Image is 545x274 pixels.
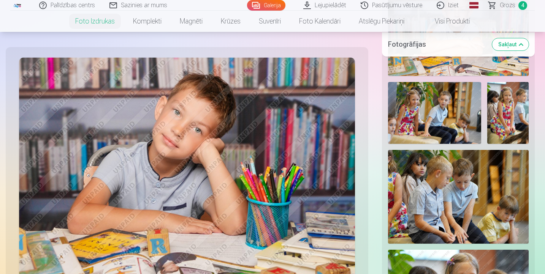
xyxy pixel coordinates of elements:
[350,11,414,32] a: Atslēgu piekariņi
[250,11,290,32] a: Suvenīri
[492,38,529,50] button: Sakļaut
[66,11,124,32] a: Foto izdrukas
[518,1,527,10] span: 4
[388,39,486,49] h5: Fotogrāfijas
[171,11,212,32] a: Magnēti
[290,11,350,32] a: Foto kalendāri
[124,11,171,32] a: Komplekti
[13,3,22,8] img: /fa1
[414,11,479,32] a: Visi produkti
[212,11,250,32] a: Krūzes
[500,1,515,10] span: Grozs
